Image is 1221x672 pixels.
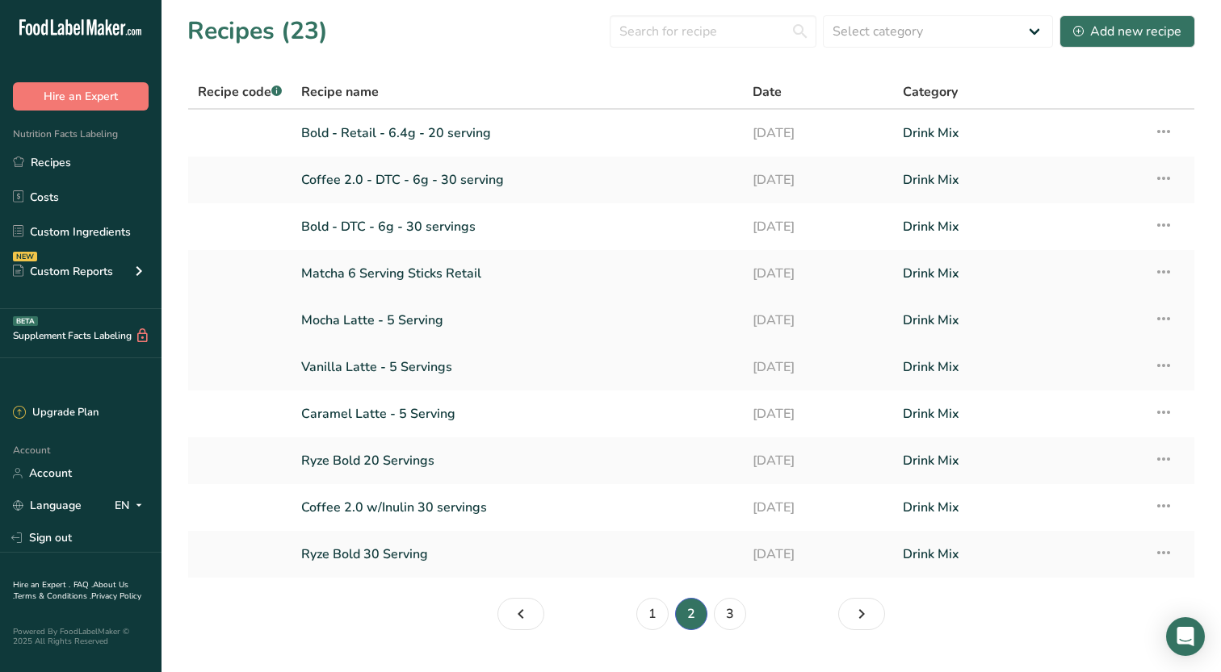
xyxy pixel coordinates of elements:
[13,263,113,280] div: Custom Reports
[13,405,99,421] div: Upgrade Plan
[13,252,37,261] div: NEW
[753,210,883,244] a: [DATE]
[301,163,733,197] a: Coffee 2.0 - DTC - 6g - 30 serving
[903,82,958,102] span: Category
[753,444,883,478] a: [DATE]
[301,397,733,431] a: Caramel Latte - 5 Serving
[753,490,883,524] a: [DATE]
[753,116,883,150] a: [DATE]
[14,591,91,602] a: Terms & Conditions .
[610,15,816,48] input: Search for recipe
[753,303,883,337] a: [DATE]
[115,496,149,515] div: EN
[714,598,746,630] a: Page 3.
[301,444,733,478] a: Ryze Bold 20 Servings
[91,591,141,602] a: Privacy Policy
[753,537,883,571] a: [DATE]
[636,598,669,630] a: Page 1.
[13,579,70,591] a: Hire an Expert .
[13,82,149,111] button: Hire an Expert
[13,627,149,646] div: Powered By FoodLabelMaker © 2025 All Rights Reserved
[903,257,1135,290] a: Drink Mix
[1073,22,1181,41] div: Add new recipe
[301,116,733,150] a: Bold - Retail - 6.4g - 20 serving
[301,537,733,571] a: Ryze Bold 30 Serving
[903,537,1135,571] a: Drink Mix
[198,83,282,101] span: Recipe code
[753,163,883,197] a: [DATE]
[301,490,733,524] a: Coffee 2.0 w/Inulin 30 servings
[838,598,885,630] a: Page 3.
[13,579,128,602] a: About Us .
[903,397,1135,431] a: Drink Mix
[903,350,1135,384] a: Drink Mix
[903,303,1135,337] a: Drink Mix
[753,397,883,431] a: [DATE]
[301,257,733,290] a: Matcha 6 Serving Sticks Retail
[13,316,38,326] div: BETA
[301,82,379,102] span: Recipe name
[753,350,883,384] a: [DATE]
[73,579,93,591] a: FAQ .
[301,210,733,244] a: Bold - DTC - 6g - 30 servings
[187,13,328,49] h1: Recipes (23)
[903,210,1135,244] a: Drink Mix
[301,350,733,384] a: Vanilla Latte - 5 Servings
[497,598,544,630] a: Page 1.
[903,116,1135,150] a: Drink Mix
[13,491,82,520] a: Language
[903,163,1135,197] a: Drink Mix
[903,444,1135,478] a: Drink Mix
[903,490,1135,524] a: Drink Mix
[1166,617,1205,656] div: Open Intercom Messenger
[1059,15,1195,48] button: Add new recipe
[753,82,782,102] span: Date
[753,257,883,290] a: [DATE]
[301,303,733,337] a: Mocha Latte - 5 Serving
